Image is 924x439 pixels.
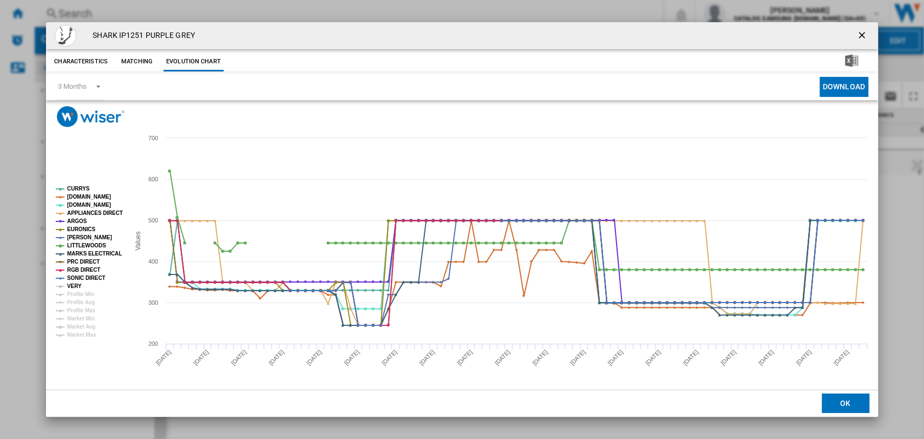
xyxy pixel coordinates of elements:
tspan: [PERSON_NAME] [67,234,112,240]
tspan: [DATE] [833,349,850,366]
tspan: APPLIANCES DIRECT [67,210,123,216]
tspan: Market Min [67,316,95,322]
tspan: [DATE] [267,349,285,366]
tspan: [DOMAIN_NAME] [67,202,111,208]
tspan: VERY [67,283,82,289]
tspan: 700 [148,135,158,141]
tspan: MARKS ELECTRICAL [67,251,122,257]
tspan: [DATE] [644,349,662,366]
tspan: RGB DIRECT [67,267,100,273]
img: 10272189 [55,25,76,47]
ng-md-icon: getI18NText('BUTTONS.CLOSE_DIALOG') [856,30,869,43]
tspan: Profile Avg [67,299,95,305]
img: logo_wiser_300x94.png [57,106,124,127]
tspan: [DATE] [607,349,625,366]
tspan: 200 [148,340,158,347]
tspan: 300 [148,299,158,306]
tspan: EURONICS [67,226,95,232]
button: Download in Excel [828,52,875,71]
tspan: Profile Max [67,307,96,313]
div: 3 Months [58,82,86,90]
h4: SHARK IP1251 PURPLE GREY [87,30,194,41]
md-dialog: Product popup [46,22,877,417]
tspan: 500 [148,217,158,224]
tspan: [DATE] [757,349,775,366]
tspan: Market Avg [67,324,95,330]
tspan: CURRYS [67,186,90,192]
tspan: [DATE] [343,349,361,366]
tspan: [DATE] [192,349,210,366]
tspan: Values [134,231,142,250]
tspan: [DATE] [494,349,512,366]
button: Matching [113,52,161,71]
button: getI18NText('BUTTONS.CLOSE_DIALOG') [852,25,874,47]
button: Download [820,77,868,97]
button: OK [822,394,869,413]
tspan: LITTLEWOODS [67,243,106,248]
tspan: [DATE] [456,349,474,366]
tspan: ARGOS [67,218,87,224]
tspan: [DOMAIN_NAME] [67,194,111,200]
tspan: [DATE] [155,349,173,366]
button: Evolution chart [163,52,224,71]
tspan: [DATE] [569,349,587,366]
tspan: [DATE] [531,349,549,366]
button: Characteristics [51,52,110,71]
tspan: [DATE] [682,349,700,366]
tspan: [DATE] [305,349,323,366]
tspan: Profile Min [67,291,94,297]
tspan: [DATE] [795,349,812,366]
img: excel-24x24.png [845,54,858,67]
tspan: Market Max [67,332,96,338]
tspan: PRC DIRECT [67,259,100,265]
tspan: SONIC DIRECT [67,275,105,281]
tspan: [DATE] [719,349,737,366]
tspan: 600 [148,176,158,182]
tspan: [DATE] [418,349,436,366]
tspan: 400 [148,258,158,265]
tspan: [DATE] [381,349,398,366]
tspan: [DATE] [230,349,248,366]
